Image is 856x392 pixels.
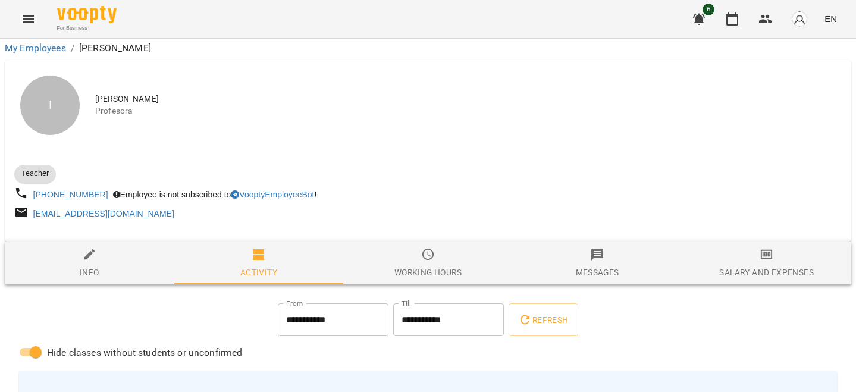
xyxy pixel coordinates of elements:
[57,24,117,32] span: For Business
[79,41,151,55] p: [PERSON_NAME]
[576,265,619,280] div: Messages
[820,8,842,30] button: EN
[14,168,56,179] span: Teacher
[231,190,314,199] a: VooptyEmployeeBot
[57,6,117,23] img: Voopty Logo
[703,4,714,15] span: 6
[20,76,80,135] div: I
[71,41,74,55] li: /
[33,190,108,199] a: [PHONE_NUMBER]
[47,346,243,360] span: Hide classes without students or unconfirmed
[719,265,813,280] div: Salary and Expenses
[240,265,277,280] div: Activity
[791,11,808,27] img: avatar_s.png
[5,42,66,54] a: My Employees
[33,209,174,218] a: [EMAIL_ADDRESS][DOMAIN_NAME]
[509,303,578,337] button: Refresh
[111,186,319,203] div: Employee is not subscribed to !
[14,5,43,33] button: Menu
[394,265,462,280] div: Working hours
[95,105,842,117] span: Profesora
[95,93,842,105] span: [PERSON_NAME]
[5,41,851,55] nav: breadcrumb
[518,313,568,327] span: Refresh
[824,12,837,25] span: EN
[80,265,99,280] div: Info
